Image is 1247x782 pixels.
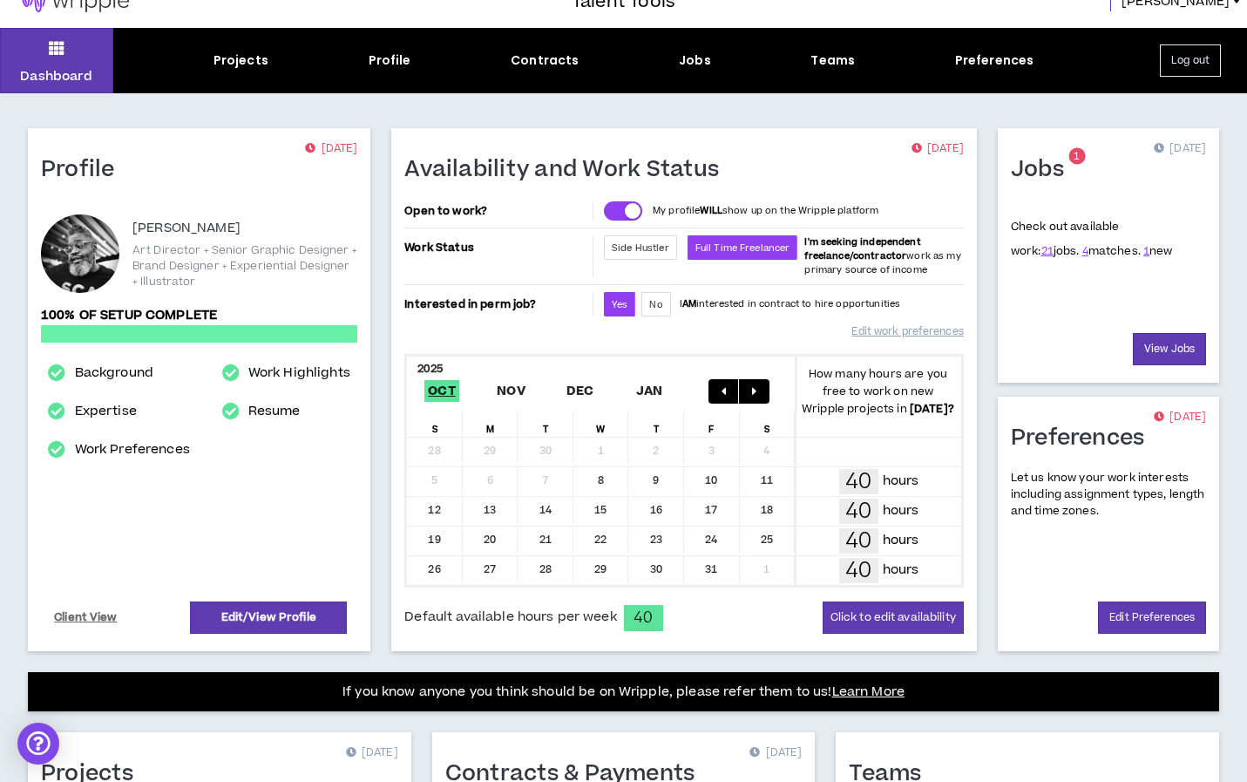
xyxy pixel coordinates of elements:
[955,51,1034,70] div: Preferences
[511,51,579,70] div: Contracts
[190,602,347,634] a: Edit/View Profile
[851,316,963,347] a: Edit work preferences
[417,361,443,377] b: 2025
[1041,243,1080,259] span: jobs.
[20,67,92,85] p: Dashboard
[573,411,629,437] div: W
[1143,243,1173,259] span: new
[342,682,905,703] p: If you know anyone you think should be on Wripple, please refer them to us!
[248,401,301,422] a: Resume
[17,723,59,765] div: Open Intercom Messenger
[804,235,920,262] b: I'm seeking independent freelance/contractor
[1098,602,1206,634] a: Edit Preferences
[883,472,919,491] p: hours
[404,156,732,184] h1: Availability and Work Status
[75,401,137,422] a: Expertise
[649,298,662,311] span: No
[684,411,740,437] div: F
[1082,243,1141,259] span: matches.
[1011,470,1206,520] p: Let us know your work interests including assignment types, length and time zones.
[823,602,964,634] button: Click to edit availability
[1011,219,1173,259] p: Check out available work:
[305,140,357,158] p: [DATE]
[883,561,919,580] p: hours
[132,218,241,239] p: [PERSON_NAME]
[1011,425,1158,452] h1: Preferences
[810,51,855,70] div: Teams
[132,242,357,289] p: Art Director + Senior Graphic Designer + Brand Designer + Experiential Designer + Illustrator
[612,241,669,255] span: Side Hustler
[493,380,529,402] span: Nov
[407,411,463,437] div: S
[563,380,598,402] span: Dec
[628,411,684,437] div: T
[633,380,667,402] span: Jan
[795,365,961,418] p: How many hours are you free to work on new Wripple projects in
[653,204,878,218] p: My profile show up on the Wripple platform
[883,501,919,520] p: hours
[424,380,459,402] span: Oct
[41,156,128,184] h1: Profile
[404,292,589,316] p: Interested in perm job?
[213,51,268,70] div: Projects
[1133,333,1206,365] a: View Jobs
[404,204,589,218] p: Open to work?
[804,235,960,276] span: work as my primary source of income
[41,306,357,325] p: 100% of setup complete
[612,298,627,311] span: Yes
[463,411,518,437] div: M
[883,531,919,550] p: hours
[1154,140,1206,158] p: [DATE]
[75,363,153,384] a: Background
[369,51,411,70] div: Profile
[700,204,722,217] strong: WILL
[1154,409,1206,426] p: [DATE]
[680,297,901,311] p: I interested in contract to hire opportunities
[832,683,905,701] a: Learn More
[1068,148,1085,165] sup: 1
[1082,243,1088,259] a: 4
[740,411,796,437] div: S
[1041,243,1054,259] a: 21
[248,363,350,384] a: Work Highlights
[1160,44,1221,77] button: Log out
[749,745,802,762] p: [DATE]
[1011,156,1077,184] h1: Jobs
[912,140,964,158] p: [DATE]
[51,602,120,633] a: Client View
[1143,243,1149,259] a: 1
[1074,149,1080,164] span: 1
[404,608,616,627] span: Default available hours per week
[910,401,954,417] b: [DATE] ?
[679,51,711,70] div: Jobs
[75,439,190,460] a: Work Preferences
[404,235,589,260] p: Work Status
[518,411,573,437] div: T
[346,745,398,762] p: [DATE]
[41,214,119,293] div: Rick D.
[682,297,696,310] strong: AM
